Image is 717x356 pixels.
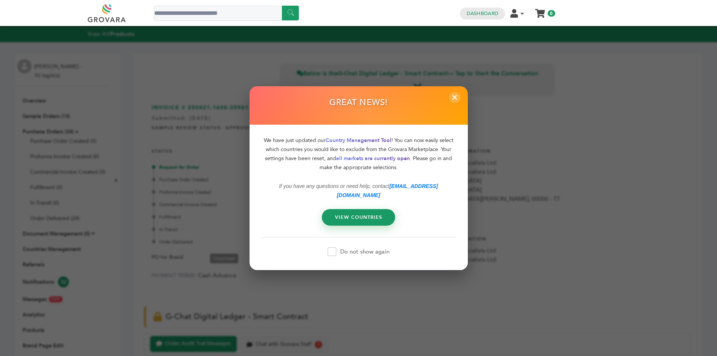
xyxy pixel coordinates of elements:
[337,183,438,198] a: [EMAIL_ADDRESS][DOMAIN_NAME]
[329,97,388,112] h2: GREAT NEWS!
[322,209,395,226] a: VIEW COUNTRIES
[449,92,460,103] span: ×
[326,137,391,144] span: Country Management Tool
[467,10,498,17] a: Dashboard
[536,7,544,15] a: My Cart
[548,10,555,17] span: 0
[154,6,299,21] input: Search a product or brand...
[327,247,390,256] label: Do not show again
[261,136,457,172] p: We have just updated our ! You can now easily select which countries you would like to exclude fr...
[261,182,457,200] p: If you have any questions or need help, contact
[336,155,410,162] span: all markets are currently open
